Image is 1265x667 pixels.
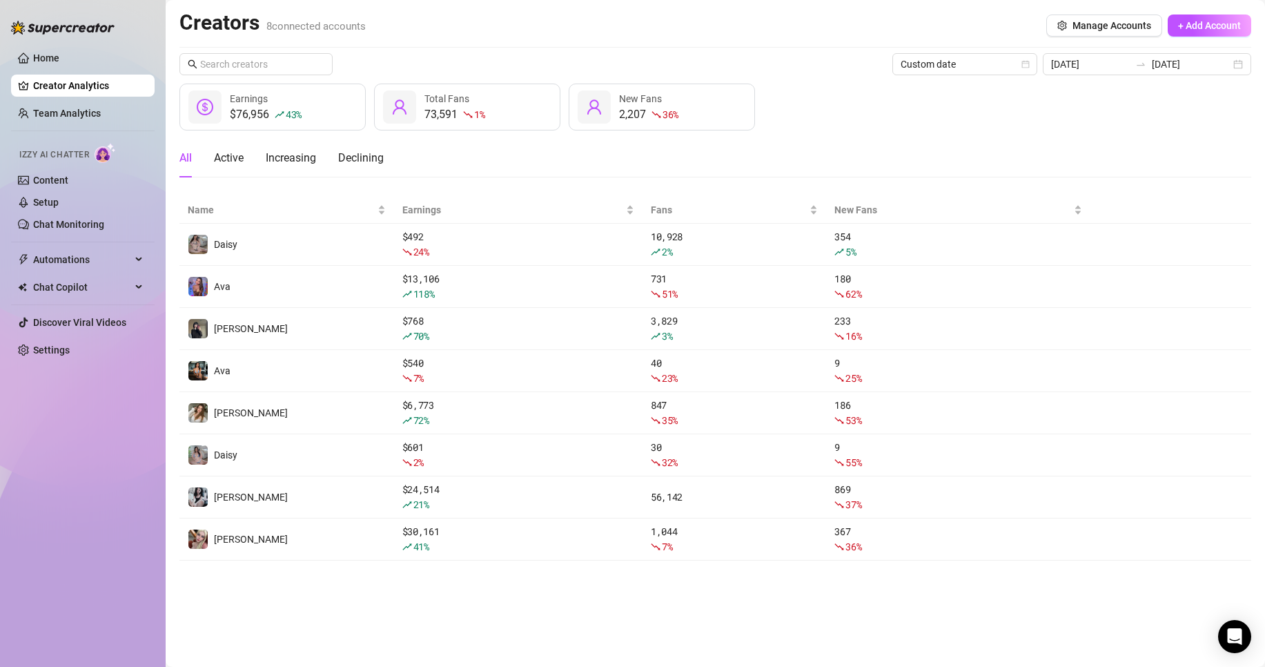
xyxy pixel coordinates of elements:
span: Daisy [214,449,237,461]
a: Discover Viral Videos [33,317,126,328]
span: rise [402,331,412,341]
span: rise [834,247,844,257]
span: setting [1057,21,1067,30]
img: Sadie [188,487,208,507]
span: 62 % [845,287,861,300]
span: user [586,99,602,115]
div: $ 30,161 [402,524,634,554]
span: 72 % [413,414,429,427]
div: All [179,150,192,166]
span: Ava [214,365,231,376]
div: 1,044 [651,524,818,554]
span: rise [651,247,660,257]
span: Manage Accounts [1072,20,1151,31]
div: 180 [834,271,1082,302]
div: 40 [651,356,818,386]
span: 36 % [663,108,678,121]
span: Name [188,202,375,217]
span: rise [402,416,412,425]
div: 2,207 [619,106,678,123]
img: Daisy [188,445,208,465]
img: logo-BBDzfeDw.svg [11,21,115,35]
span: fall [651,542,660,552]
span: rise [651,331,660,341]
img: Chat Copilot [18,282,27,292]
img: Paige [188,403,208,423]
div: Active [214,150,244,166]
span: swap-right [1135,59,1146,70]
div: $ 6,773 [402,398,634,428]
input: Start date [1051,57,1130,72]
span: 70 % [413,329,429,342]
a: Home [33,52,59,64]
h2: Creators [179,10,366,36]
div: 3,829 [651,313,818,344]
span: rise [275,110,284,119]
span: fall [834,500,844,510]
span: [PERSON_NAME] [214,407,288,418]
div: $ 601 [402,440,634,470]
th: Fans [643,197,826,224]
span: fall [834,542,844,552]
span: 24 % [413,245,429,258]
span: Fans [651,202,807,217]
a: Setup [33,197,59,208]
span: Automations [33,249,131,271]
a: Content [33,175,68,186]
span: Custom date [901,54,1029,75]
div: 9 [834,440,1082,470]
div: 9 [834,356,1082,386]
img: Ava [188,277,208,296]
div: 10,928 [651,229,818,260]
span: 1 % [474,108,484,121]
span: 25 % [845,371,861,385]
div: $ 540 [402,356,634,386]
div: 73,591 [424,106,484,123]
span: 7 % [413,371,424,385]
div: Declining [338,150,384,166]
span: Earnings [230,93,268,104]
div: Increasing [266,150,316,166]
div: 367 [834,524,1082,554]
span: New Fans [619,93,662,104]
a: Creator Analytics [33,75,144,97]
th: Earnings [394,197,643,224]
span: 5 % [845,245,856,258]
span: 55 % [845,456,861,469]
th: Name [179,197,394,224]
span: 118 % [413,287,435,300]
a: Chat Monitoring [33,219,104,230]
span: search [188,59,197,69]
div: $ 24,514 [402,482,634,512]
span: fall [463,110,473,119]
div: 847 [651,398,818,428]
span: 32 % [662,456,678,469]
span: Izzy AI Chatter [19,148,89,162]
span: + Add Account [1178,20,1241,31]
span: fall [834,289,844,299]
span: to [1135,59,1146,70]
button: Manage Accounts [1046,14,1162,37]
span: fall [651,289,660,299]
th: New Fans [826,197,1090,224]
span: 23 % [662,371,678,385]
span: fall [402,374,412,383]
span: [PERSON_NAME] [214,534,288,545]
span: fall [834,458,844,467]
span: fall [834,374,844,383]
img: Ava [188,361,208,380]
span: 8 connected accounts [266,20,366,32]
span: fall [651,110,661,119]
div: 186 [834,398,1082,428]
input: End date [1152,57,1230,72]
span: [PERSON_NAME] [214,323,288,334]
span: Ava [214,281,231,292]
div: 233 [834,313,1082,344]
span: calendar [1021,60,1030,68]
span: 2 % [662,245,672,258]
span: rise [402,542,412,552]
span: fall [834,331,844,341]
span: New Fans [834,202,1071,217]
div: $ 768 [402,313,634,344]
a: Team Analytics [33,108,101,119]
